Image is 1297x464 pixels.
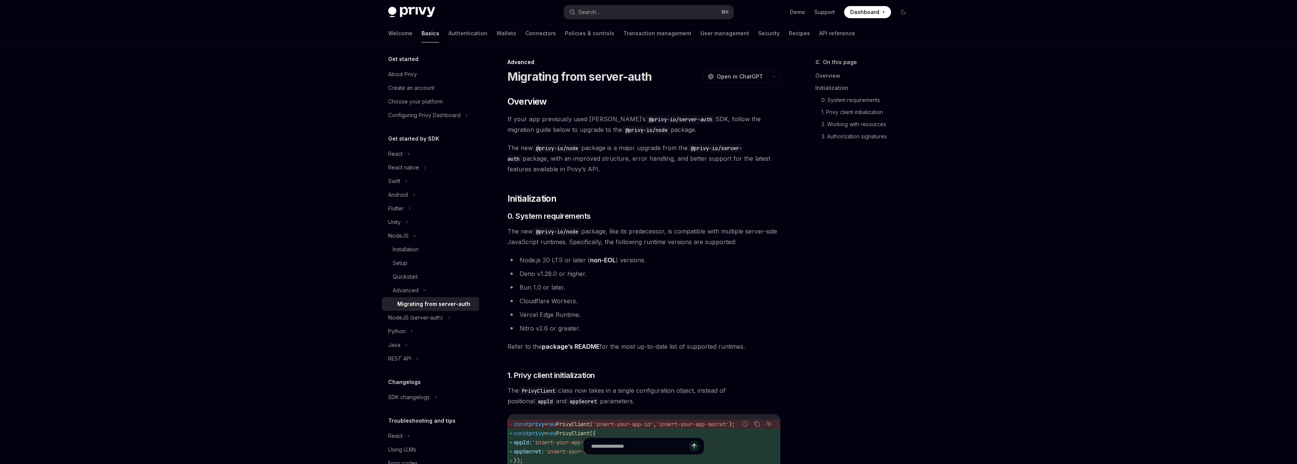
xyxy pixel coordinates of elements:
[507,341,780,352] span: Refer to the for the most up-to-date list of supported runtimes.
[388,416,456,425] h5: Troubleshooting and tips
[815,82,915,94] a: Initialization
[701,24,749,42] a: User management
[388,163,419,172] div: React native
[507,143,780,174] span: The new package is a major upgrade from the package, with an improved structure, error handling, ...
[388,431,403,440] div: React
[622,126,671,134] code: @privy-io/node
[382,243,479,256] a: Installation
[507,268,780,279] li: Deno v1.28.0 or higher.
[764,419,774,429] button: Ask AI
[590,430,596,437] span: ({
[388,70,417,79] div: About Privy
[547,430,556,437] span: new
[507,211,591,221] span: 0. System requirements
[388,190,408,199] div: Android
[397,299,470,309] div: Migrating from server-auth
[544,421,547,428] span: =
[393,259,407,268] div: Setup
[388,378,421,387] h5: Changelogs
[556,430,590,437] span: PrivyClient
[507,114,780,135] span: If your app previously used [PERSON_NAME]’s SDK, follow the migration guide below to upgrade to t...
[529,421,544,428] span: privy
[388,177,400,186] div: Swift
[542,343,599,351] a: package’s README
[815,70,915,82] a: Overview
[623,24,691,42] a: Transaction management
[388,327,406,336] div: Python
[565,24,614,42] a: Policies & controls
[567,397,600,406] code: appSecret
[388,313,443,322] div: NodeJS (server-auth)
[507,323,780,334] li: Nitro v2.6 or greater.
[388,393,430,402] div: SDK changelogs
[740,419,750,429] button: Report incorrect code
[790,8,805,16] a: Demo
[578,8,599,17] div: Search...
[507,296,780,306] li: Cloudflare Workers.
[507,385,780,406] span: The class now takes in a single configuration object, instead of positional and parameters.
[844,6,891,18] a: Dashboard
[646,115,715,124] code: @privy-io/server-auth
[533,227,581,236] code: @privy-io/node
[721,9,729,15] span: ⌘ K
[393,245,418,254] div: Installation
[507,193,557,205] span: Initialization
[388,204,404,213] div: Flutter
[656,421,729,428] span: 'insert-your-app-secret'
[850,8,879,16] span: Dashboard
[717,73,763,80] span: Open in ChatGPT
[507,370,595,381] span: 1. Privy client initialization
[421,24,439,42] a: Basics
[544,430,547,437] span: =
[388,354,411,363] div: REST API
[382,297,479,311] a: Migrating from server-auth
[388,111,460,120] div: Configuring Privy Dashboard
[507,58,780,66] div: Advanced
[758,24,780,42] a: Security
[382,95,479,108] a: Choose your platform
[448,24,487,42] a: Authentication
[507,70,652,83] h1: Migrating from server-auth
[388,218,401,227] div: Unity
[388,55,418,64] h5: Get started
[703,70,768,83] button: Open in ChatGPT
[590,256,616,264] a: non-EOL
[388,7,435,17] img: dark logo
[729,421,735,428] span: );
[382,67,479,81] a: About Privy
[590,421,593,428] span: (
[653,421,656,428] span: ,
[519,387,558,395] code: PrivyClient
[823,58,857,67] span: On this page
[821,118,915,130] a: 2. Working with resources
[388,231,409,240] div: NodeJS
[789,24,810,42] a: Recipes
[382,256,479,270] a: Setup
[382,81,479,95] a: Create an account
[388,134,439,143] h5: Get started by SDK
[821,106,915,118] a: 1. Privy client initialization
[507,309,780,320] li: Vercel Edge Runtime.
[821,94,915,106] a: 0. System requirements
[752,419,762,429] button: Copy the contents from the code block
[897,6,909,18] button: Toggle dark mode
[814,8,835,16] a: Support
[388,340,400,350] div: Java
[388,445,416,454] div: Using LLMs
[507,282,780,293] li: Bun 1.0 or later.
[533,144,581,152] code: @privy-io/node
[547,421,556,428] span: new
[507,255,780,265] li: Node.js 20 LTS or later ( ) versions.
[556,421,590,428] span: PrivyClient
[393,272,418,281] div: Quickstart
[514,430,529,437] span: const
[593,421,653,428] span: 'insert-your-app-id'
[819,24,855,42] a: API reference
[382,443,479,456] a: Using LLMs
[496,24,516,42] a: Wallets
[529,430,544,437] span: privy
[388,149,403,158] div: React
[525,24,556,42] a: Connectors
[388,97,443,106] div: Choose your platform
[564,5,734,19] button: Search...⌘K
